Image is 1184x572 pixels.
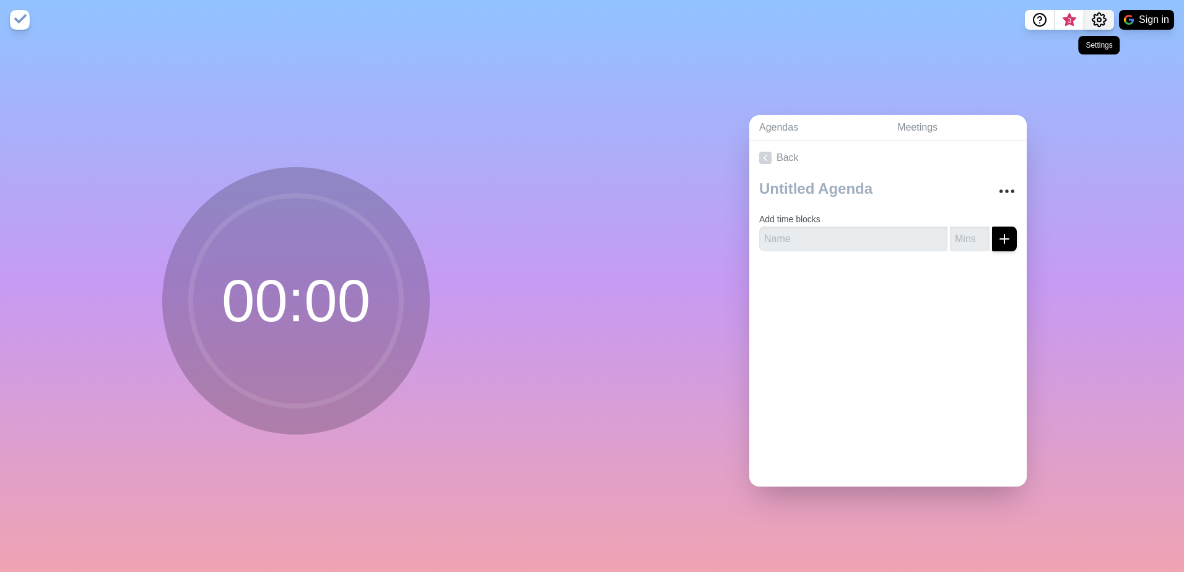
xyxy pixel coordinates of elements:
[1124,15,1134,25] img: google logo
[759,214,821,224] label: Add time blocks
[1055,10,1084,30] button: What’s new
[950,227,990,251] input: Mins
[1064,15,1074,25] span: 3
[887,115,1027,141] a: Meetings
[1084,10,1114,30] button: Settings
[10,10,30,30] img: timeblocks logo
[1025,10,1055,30] button: Help
[749,115,887,141] a: Agendas
[1119,10,1174,30] button: Sign in
[759,227,947,251] input: Name
[995,179,1019,204] button: More
[749,141,1027,175] a: Back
